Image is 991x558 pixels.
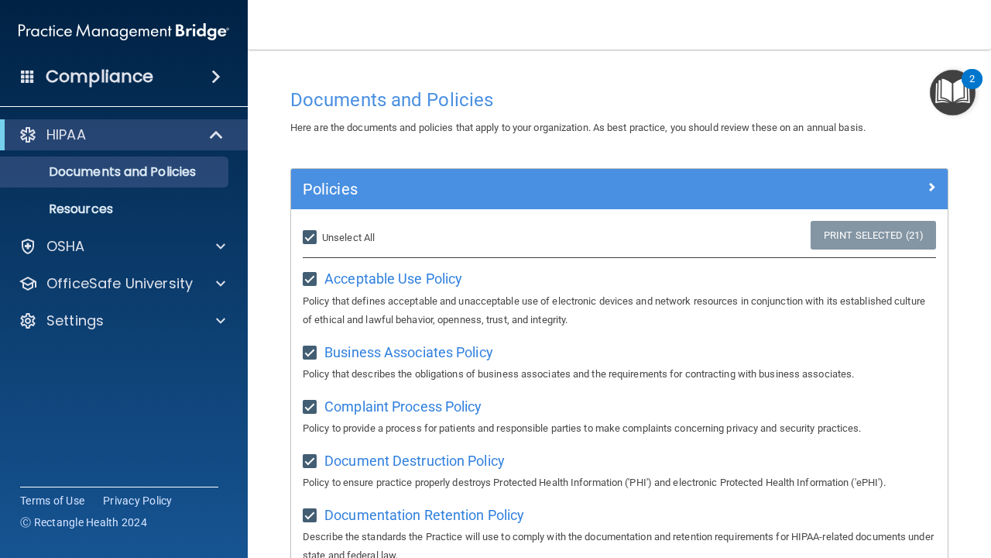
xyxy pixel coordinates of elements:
span: Business Associates Policy [324,344,493,360]
p: HIPAA [46,126,86,144]
span: Unselect All [322,232,375,243]
a: OfficeSafe University [19,274,225,293]
iframe: Drift Widget Chat Controller [914,467,972,525]
a: HIPAA [19,126,225,144]
a: Privacy Policy [103,493,173,508]
p: Documents and Policies [10,164,221,180]
h4: Compliance [46,66,153,88]
p: Policy to ensure practice properly destroys Protected Health Information ('PHI') and electronic P... [303,474,936,492]
button: Open Resource Center, 2 new notifications [930,70,976,115]
a: Settings [19,312,225,330]
a: Policies [303,177,936,201]
a: OSHA [19,237,225,256]
p: Settings [46,312,104,330]
p: OSHA [46,237,85,256]
span: Documentation Retention Policy [324,507,524,523]
h4: Documents and Policies [290,90,948,110]
p: Policy that describes the obligations of business associates and the requirements for contracting... [303,365,936,384]
p: Resources [10,201,221,217]
div: 2 [969,79,975,99]
span: Ⓒ Rectangle Health 2024 [20,515,147,530]
a: Terms of Use [20,493,84,508]
img: PMB logo [19,16,229,47]
p: Policy to provide a process for patients and responsible parties to make complaints concerning pr... [303,419,936,438]
span: Complaint Process Policy [324,398,482,415]
p: OfficeSafe University [46,274,193,293]
h5: Policies [303,181,772,198]
input: Unselect All [303,232,321,244]
span: Document Destruction Policy [324,453,505,469]
a: Print Selected (21) [811,221,936,250]
p: Policy that defines acceptable and unacceptable use of electronic devices and network resources i... [303,292,936,329]
span: Here are the documents and policies that apply to your organization. As best practice, you should... [290,122,866,133]
span: Acceptable Use Policy [324,270,462,287]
